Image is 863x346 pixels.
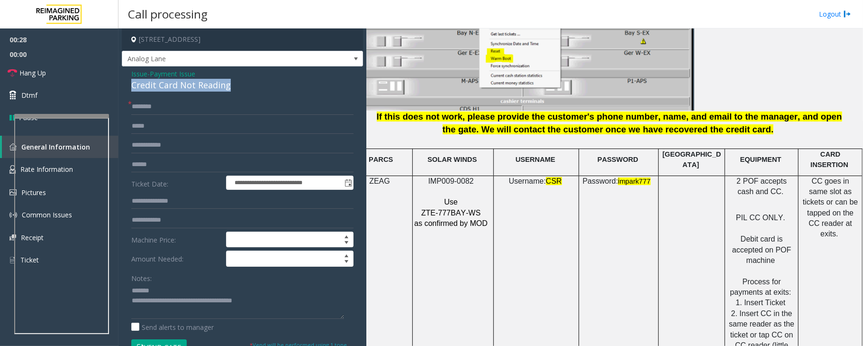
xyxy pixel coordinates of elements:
span: i [618,177,620,185]
span: PASSWORD [598,156,638,163]
span: CARD INSERTION [810,150,848,168]
img: 'icon' [9,256,16,264]
span: IMP009-0082 [428,177,474,185]
span: PARCS [369,156,393,163]
span: 1. Insert Ticket [736,299,786,307]
span: [GEOGRAPHIC_DATA] [663,150,721,168]
span: Decrease value [340,259,353,266]
span: USERNAME [516,156,555,163]
span: PIL CC ONLY. [736,214,785,222]
span: Pause [19,112,38,122]
span: Analog Lane [122,51,315,66]
span: Decrease value [340,240,353,247]
span: 2 POF accepts cash and CC. [736,177,787,196]
span: SOLAR WINDS [427,156,477,163]
h3: Call processing [123,2,212,26]
span: If this does not work, please provide the customer's phone number, name, and email to the manager... [377,112,842,134]
span: EQUIPMENT [740,156,781,163]
label: Send alerts to manager [131,322,214,332]
span: - [147,69,195,78]
a: General Information [2,136,118,158]
span: Dtmf [21,90,37,100]
span: CC goes in same slot as tickets or can be tapped on the CC reader at exits. [803,177,858,238]
span: mpark777 [620,178,651,185]
img: logout [844,9,851,19]
span: Process for payments at exits: [730,278,791,296]
span: Username: [509,177,546,185]
span: Increase value [340,232,353,240]
span: ZEAG [369,177,390,185]
span: Debit card is accepted on POF machine [732,235,791,264]
img: 'icon' [9,189,17,196]
span: ZTE-777BAY-WS [421,209,481,217]
label: Amount Needed: [129,251,224,267]
span: We will contact the customer once we have recovered the credit card. [481,124,774,134]
h4: [STREET_ADDRESS] [122,28,363,51]
label: Notes: [131,270,152,283]
span: Use [444,198,457,206]
label: Ticket Date: [129,176,224,190]
span: CSR [546,177,562,185]
span: Hang Up [19,68,46,78]
div: Credit Card Not Reading [131,79,354,92]
span: Toggle popup [343,176,353,189]
span: Issue [131,69,147,79]
img: 'icon' [9,234,16,241]
img: 'icon' [9,143,17,150]
img: 'icon' [9,165,16,174]
span: Increase value [340,251,353,259]
img: 'icon' [9,211,17,219]
span: as confirmed by MOD [414,219,488,227]
a: Logout [819,9,851,19]
span: Password: [582,177,618,185]
label: Machine Price: [129,232,224,248]
span: Payment Issue [150,69,195,79]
